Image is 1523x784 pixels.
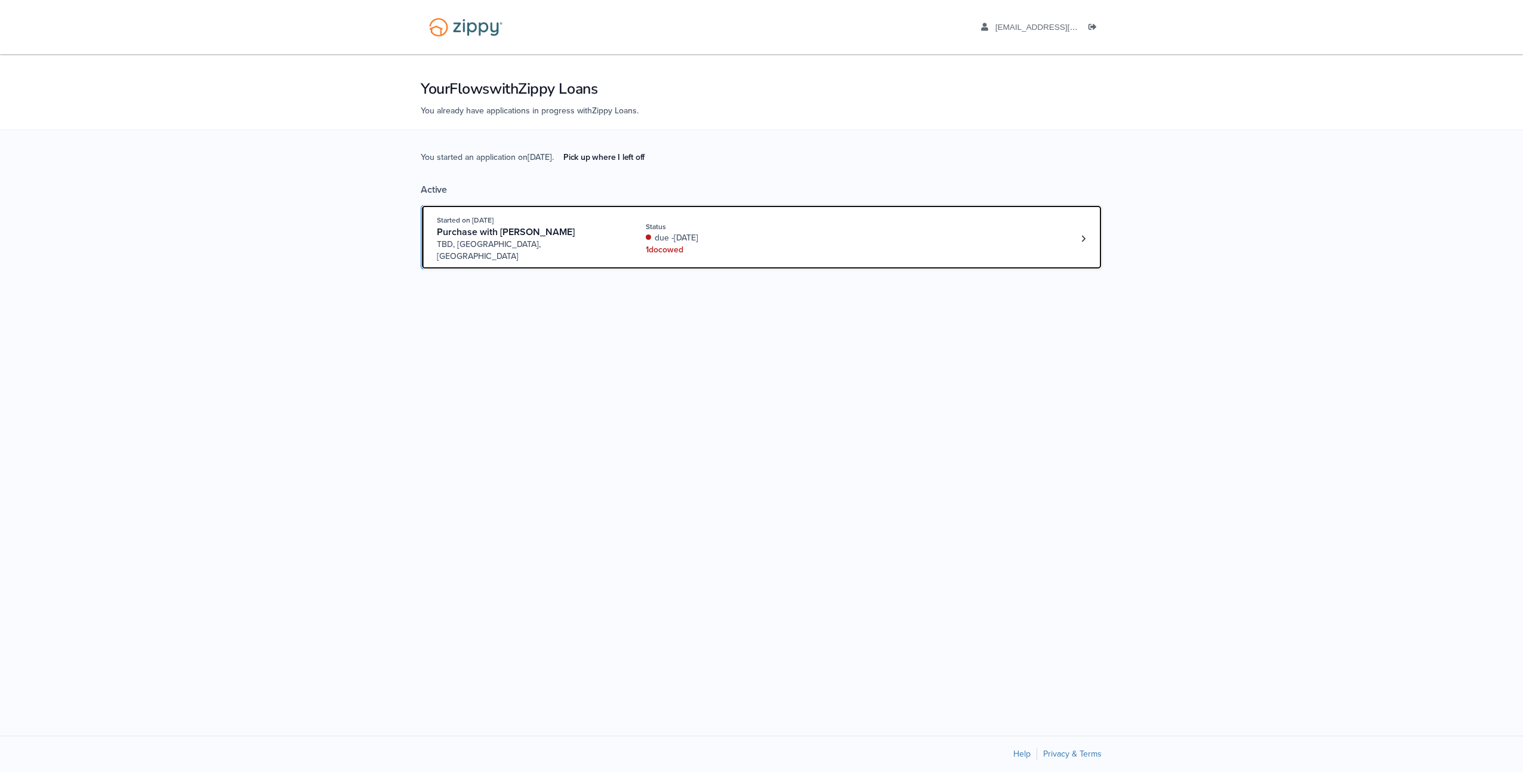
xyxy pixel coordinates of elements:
div: due -[DATE] [646,232,805,244]
span: Purchase with [PERSON_NAME] [437,226,575,238]
span: You already have applications in progress with Zippy Loans . [421,106,639,116]
div: 1 doc owed [646,244,805,256]
div: Active [421,184,1102,196]
a: edit profile [981,23,1132,35]
a: Help [1013,749,1031,759]
a: Privacy & Terms [1043,749,1102,759]
span: funnylemon55@gmail.com [995,23,1132,32]
img: Logo [421,12,510,42]
span: You started an application on [DATE] . [421,151,654,184]
a: Pick up where I left off [554,147,654,167]
span: TBD, [GEOGRAPHIC_DATA], [GEOGRAPHIC_DATA] [437,239,619,263]
a: Loan number 4266952 [1074,230,1092,248]
a: Open loan 4266952 [421,205,1102,270]
span: Started on [DATE] [437,216,494,224]
a: Log out [1089,23,1102,35]
h1: Your Flows with Zippy Loans [421,79,1102,99]
div: Status [646,221,805,232]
